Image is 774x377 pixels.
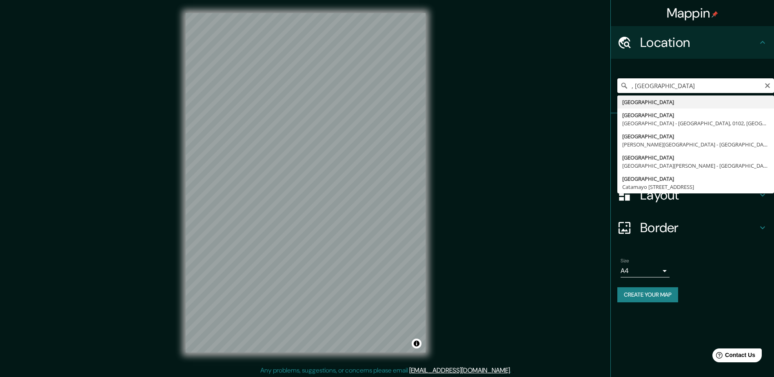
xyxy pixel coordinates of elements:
div: [PERSON_NAME][GEOGRAPHIC_DATA] - [GEOGRAPHIC_DATA], 0702, [GEOGRAPHIC_DATA] [622,140,769,149]
div: Style [611,146,774,179]
canvas: Map [186,13,426,353]
div: . [511,366,512,375]
div: Border [611,211,774,244]
div: [GEOGRAPHIC_DATA][PERSON_NAME] - [GEOGRAPHIC_DATA], 0706, [GEOGRAPHIC_DATA] [622,162,769,170]
div: [GEOGRAPHIC_DATA] - [GEOGRAPHIC_DATA], 0102, [GEOGRAPHIC_DATA] [622,119,769,127]
h4: Border [640,220,758,236]
div: [GEOGRAPHIC_DATA] [622,175,769,183]
button: Toggle attribution [412,339,421,348]
div: Location [611,26,774,59]
div: . [512,366,514,375]
div: Pins [611,113,774,146]
h4: Mappin [667,5,719,21]
p: Any problems, suggestions, or concerns please email . [260,366,511,375]
div: [GEOGRAPHIC_DATA] [622,132,769,140]
div: [GEOGRAPHIC_DATA] [622,111,769,119]
label: Size [621,257,629,264]
div: [GEOGRAPHIC_DATA] [622,153,769,162]
img: pin-icon.png [712,11,718,18]
div: Catamayo [STREET_ADDRESS] [622,183,769,191]
button: Clear [764,81,771,89]
h4: Layout [640,187,758,203]
input: Pick your city or area [617,78,774,93]
h4: Location [640,34,758,51]
iframe: Help widget launcher [701,345,765,368]
div: [GEOGRAPHIC_DATA] [622,98,769,106]
a: [EMAIL_ADDRESS][DOMAIN_NAME] [409,366,510,375]
div: A4 [621,264,670,277]
div: Layout [611,179,774,211]
button: Create your map [617,287,678,302]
